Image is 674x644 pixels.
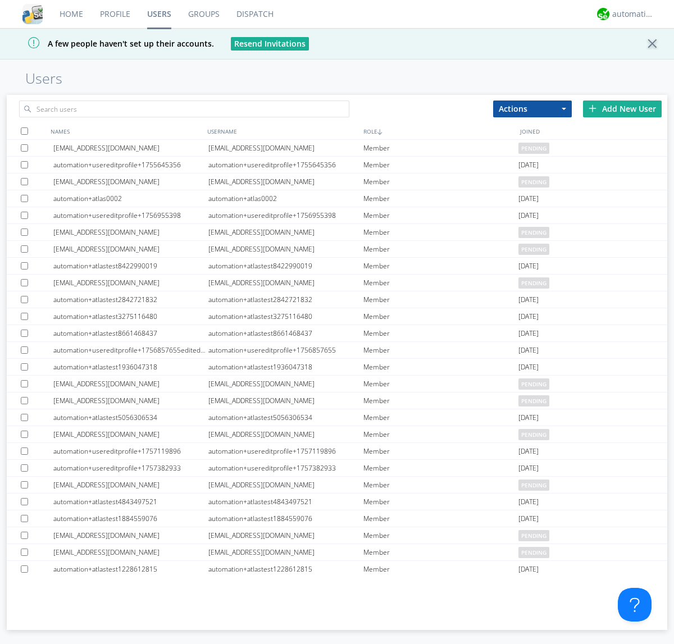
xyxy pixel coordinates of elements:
[518,291,539,308] span: [DATE]
[518,143,549,154] span: pending
[518,342,539,359] span: [DATE]
[208,173,363,190] div: [EMAIL_ADDRESS][DOMAIN_NAME]
[7,561,667,578] a: automation+atlastest1228612815automation+atlastest1228612815Member[DATE]
[53,561,208,577] div: automation+atlastest1228612815
[518,378,549,390] span: pending
[361,123,517,139] div: ROLE
[208,308,363,325] div: automation+atlastest3275116480
[7,241,667,258] a: [EMAIL_ADDRESS][DOMAIN_NAME][EMAIL_ADDRESS][DOMAIN_NAME]Memberpending
[518,176,549,188] span: pending
[518,227,549,238] span: pending
[518,395,549,407] span: pending
[518,494,539,510] span: [DATE]
[518,460,539,477] span: [DATE]
[518,443,539,460] span: [DATE]
[53,342,208,358] div: automation+usereditprofile+1756857655editedautomation+usereditprofile+1756857655
[208,291,363,308] div: automation+atlastest2842721832
[363,308,518,325] div: Member
[208,443,363,459] div: automation+usereditprofile+1757119896
[7,275,667,291] a: [EMAIL_ADDRESS][DOMAIN_NAME][EMAIL_ADDRESS][DOMAIN_NAME]Memberpending
[208,460,363,476] div: automation+usereditprofile+1757382933
[53,510,208,527] div: automation+atlastest1884559076
[208,140,363,156] div: [EMAIL_ADDRESS][DOMAIN_NAME]
[208,207,363,223] div: automation+usereditprofile+1756955398
[208,409,363,426] div: automation+atlastest5056306534
[363,494,518,510] div: Member
[7,392,667,409] a: [EMAIL_ADDRESS][DOMAIN_NAME][EMAIL_ADDRESS][DOMAIN_NAME]Memberpending
[518,409,539,426] span: [DATE]
[48,123,204,139] div: NAMES
[7,308,667,325] a: automation+atlastest3275116480automation+atlastest3275116480Member[DATE]
[7,325,667,342] a: automation+atlastest8661468437automation+atlastest8661468437Member[DATE]
[612,8,654,20] div: automation+atlas
[7,342,667,359] a: automation+usereditprofile+1756857655editedautomation+usereditprofile+1756857655automation+usered...
[53,308,208,325] div: automation+atlastest3275116480
[363,342,518,358] div: Member
[208,527,363,543] div: [EMAIL_ADDRESS][DOMAIN_NAME]
[518,530,549,541] span: pending
[518,190,539,207] span: [DATE]
[208,376,363,392] div: [EMAIL_ADDRESS][DOMAIN_NAME]
[53,190,208,207] div: automation+atlas0002
[7,207,667,224] a: automation+usereditprofile+1756955398automation+usereditprofile+1756955398Member[DATE]
[8,38,214,49] span: A few people haven't set up their accounts.
[363,157,518,173] div: Member
[363,527,518,543] div: Member
[7,527,667,544] a: [EMAIL_ADDRESS][DOMAIN_NAME][EMAIL_ADDRESS][DOMAIN_NAME]Memberpending
[363,207,518,223] div: Member
[363,291,518,308] div: Member
[518,325,539,342] span: [DATE]
[7,544,667,561] a: [EMAIL_ADDRESS][DOMAIN_NAME][EMAIL_ADDRESS][DOMAIN_NAME]Memberpending
[363,544,518,560] div: Member
[208,544,363,560] div: [EMAIL_ADDRESS][DOMAIN_NAME]
[208,359,363,375] div: automation+atlastest1936047318
[208,325,363,341] div: automation+atlastest8661468437
[208,157,363,173] div: automation+usereditprofile+1755645356
[53,494,208,510] div: automation+atlastest4843497521
[22,4,43,24] img: cddb5a64eb264b2086981ab96f4c1ba7
[518,547,549,558] span: pending
[517,123,674,139] div: JOINED
[53,224,208,240] div: [EMAIL_ADDRESS][DOMAIN_NAME]
[53,527,208,543] div: [EMAIL_ADDRESS][DOMAIN_NAME]
[597,8,609,20] img: d2d01cd9b4174d08988066c6d424eccd
[618,588,652,622] iframe: Toggle Customer Support
[7,258,667,275] a: automation+atlastest8422990019automation+atlastest8422990019Member[DATE]
[53,325,208,341] div: automation+atlastest8661468437
[7,443,667,460] a: automation+usereditprofile+1757119896automation+usereditprofile+1757119896Member[DATE]
[204,123,361,139] div: USERNAME
[208,258,363,274] div: automation+atlastest8422990019
[363,392,518,409] div: Member
[7,359,667,376] a: automation+atlastest1936047318automation+atlastest1936047318Member[DATE]
[208,224,363,240] div: [EMAIL_ADDRESS][DOMAIN_NAME]
[53,477,208,493] div: [EMAIL_ADDRESS][DOMAIN_NAME]
[7,190,667,207] a: automation+atlas0002automation+atlas0002Member[DATE]
[363,140,518,156] div: Member
[363,325,518,341] div: Member
[518,258,539,275] span: [DATE]
[518,429,549,440] span: pending
[518,479,549,491] span: pending
[208,494,363,510] div: automation+atlastest4843497521
[208,426,363,442] div: [EMAIL_ADDRESS][DOMAIN_NAME]
[53,157,208,173] div: automation+usereditprofile+1755645356
[231,37,309,51] button: Resend Invitations
[53,207,208,223] div: automation+usereditprofile+1756955398
[363,426,518,442] div: Member
[518,561,539,578] span: [DATE]
[7,291,667,308] a: automation+atlastest2842721832automation+atlastest2842721832Member[DATE]
[7,426,667,443] a: [EMAIL_ADDRESS][DOMAIN_NAME][EMAIL_ADDRESS][DOMAIN_NAME]Memberpending
[208,561,363,577] div: automation+atlastest1228612815
[363,241,518,257] div: Member
[53,241,208,257] div: [EMAIL_ADDRESS][DOMAIN_NAME]
[53,140,208,156] div: [EMAIL_ADDRESS][DOMAIN_NAME]
[363,460,518,476] div: Member
[7,376,667,392] a: [EMAIL_ADDRESS][DOMAIN_NAME][EMAIL_ADDRESS][DOMAIN_NAME]Memberpending
[7,409,667,426] a: automation+atlastest5056306534automation+atlastest5056306534Member[DATE]
[363,190,518,207] div: Member
[208,477,363,493] div: [EMAIL_ADDRESS][DOMAIN_NAME]
[53,409,208,426] div: automation+atlastest5056306534
[7,173,667,190] a: [EMAIL_ADDRESS][DOMAIN_NAME][EMAIL_ADDRESS][DOMAIN_NAME]Memberpending
[208,275,363,291] div: [EMAIL_ADDRESS][DOMAIN_NAME]
[583,101,662,117] div: Add New User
